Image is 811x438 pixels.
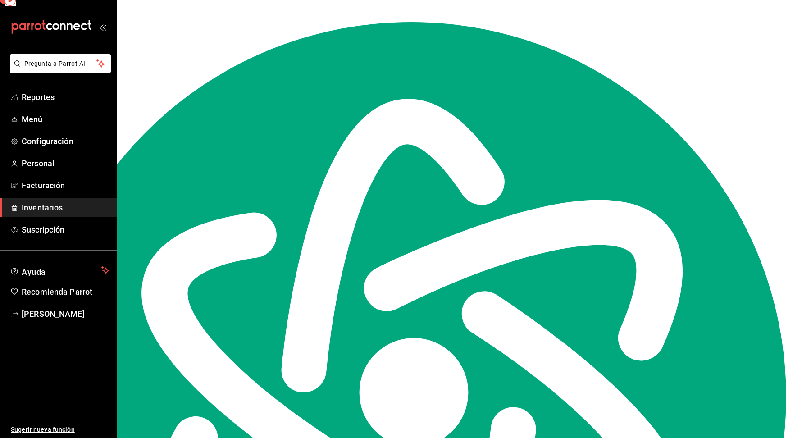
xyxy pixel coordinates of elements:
span: Configuración [22,135,109,147]
span: Ayuda [22,265,98,276]
span: Personal [22,157,109,169]
span: Recomienda Parrot [22,286,109,298]
span: Reportes [22,91,109,103]
span: Suscripción [22,224,109,236]
span: Facturación [22,179,109,192]
span: Sugerir nueva función [11,425,109,434]
button: Pregunta a Parrot AI [10,54,111,73]
button: open_drawer_menu [99,23,106,31]
span: Menú [22,113,109,125]
span: Pregunta a Parrot AI [24,59,97,68]
a: Pregunta a Parrot AI [6,65,111,75]
span: [PERSON_NAME] [22,308,109,320]
span: Inventarios [22,201,109,214]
